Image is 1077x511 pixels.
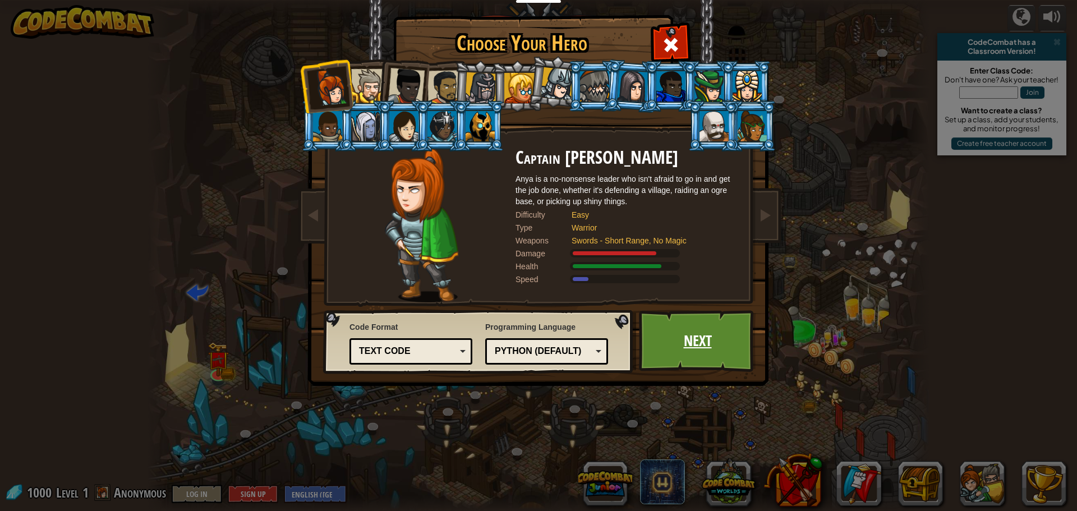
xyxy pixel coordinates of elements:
[645,61,695,112] li: Gordon the Stalwart
[339,100,390,151] li: Nalfar Cryptor
[721,61,771,112] li: Pender Spellbane
[516,261,572,272] div: Health
[516,148,740,168] h2: Captain [PERSON_NAME]
[516,248,572,259] div: Damage
[415,60,467,112] li: Alejandro the Duelist
[349,321,472,333] span: Code Format
[726,100,776,151] li: Zana Woodheart
[516,209,572,220] div: Difficulty
[339,59,390,110] li: Sir Tharin Thunderfist
[516,222,572,233] div: Type
[485,321,608,333] span: Programming Language
[516,235,572,246] div: Weapons
[385,148,458,302] img: captain-pose.png
[301,100,352,151] li: Arryn Stonewall
[492,61,542,112] li: Miss Hushbaum
[639,310,756,372] a: Next
[516,248,740,259] div: Deals 120% of listed Warrior weapon damage.
[516,173,740,207] div: Anya is a no-nonsense leader who isn't afraid to go in and get the job done, whether it's defendi...
[454,100,504,151] li: Ritic the Cold
[527,54,583,110] li: Hattori Hanzō
[453,59,506,113] li: Amara Arrowhead
[572,222,729,233] div: Warrior
[572,235,729,246] div: Swords - Short Range, No Magic
[683,61,733,112] li: Naria of the Leaf
[375,57,430,112] li: Lady Ida Justheart
[378,100,428,151] li: Illia Shieldsmith
[395,31,648,55] h1: Choose Your Hero
[568,61,619,112] li: Senick Steelclaw
[572,209,729,220] div: Easy
[323,310,636,374] img: language-selector-background.png
[516,274,572,285] div: Speed
[516,261,740,272] div: Gains 140% of listed Warrior armor health.
[416,100,466,151] li: Usara Master Wizard
[359,345,456,358] div: Text code
[605,59,659,113] li: Omarn Brewstone
[516,274,740,285] div: Moves at 6 meters per second.
[299,58,354,113] li: Captain Anya Weston
[495,345,592,358] div: Python (Default)
[688,100,738,151] li: Okar Stompfoot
